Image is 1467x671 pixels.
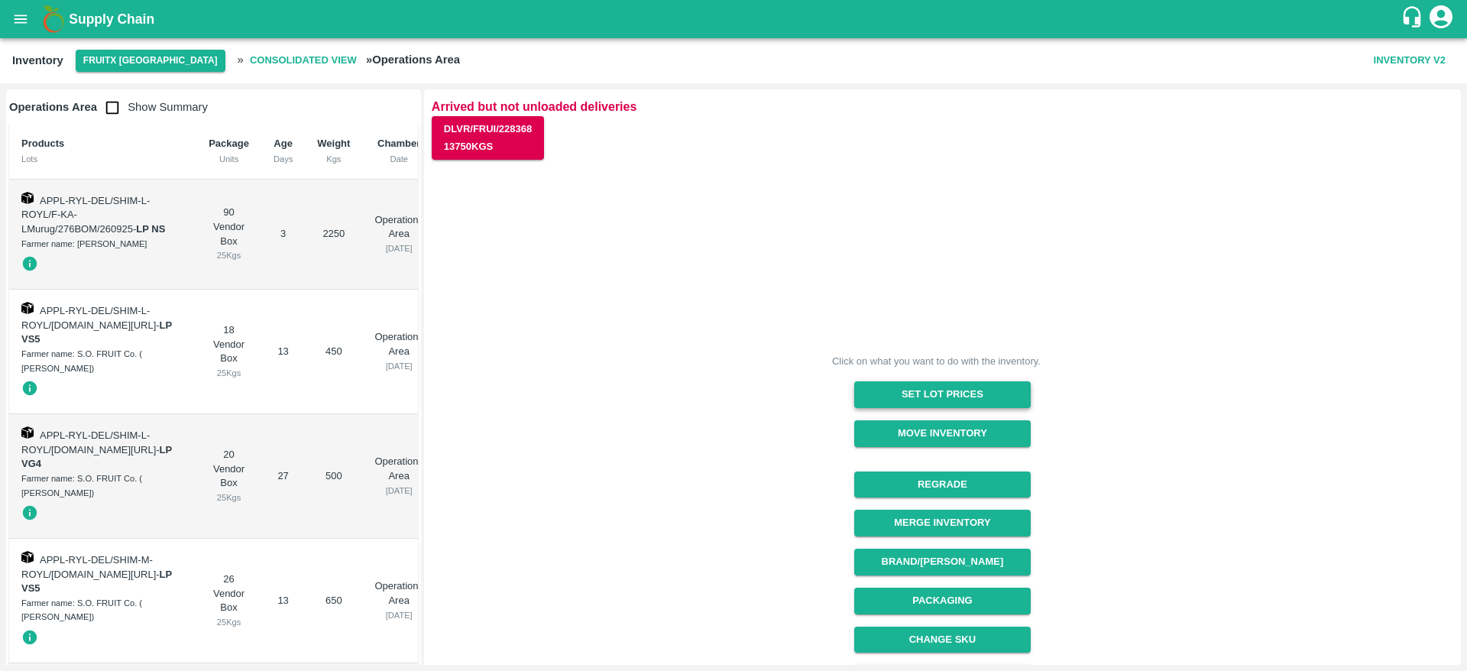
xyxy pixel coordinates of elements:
div: Farmer name: S.O. FRUIT Co. ( [PERSON_NAME]) [21,347,184,375]
p: Operations Area [374,330,423,358]
div: 20 Vendor Box [209,448,249,504]
button: Set Lot Prices [854,381,1031,408]
button: DLVR/FRUI/22836813750Kgs [432,116,544,160]
img: box [21,302,34,314]
div: Farmer name: S.O. FRUIT Co. ( [PERSON_NAME]) [21,472,184,500]
button: Inventory V2 [1368,47,1452,74]
div: 26 Vendor Box [209,572,249,629]
span: - [133,223,165,235]
td: 13 [261,539,305,663]
div: Units [209,152,249,166]
div: [DATE] [374,484,423,498]
div: 25 Kgs [209,615,249,629]
span: APPL-RYL-DEL/SHIM-L-ROYL/[DOMAIN_NAME][URL] [21,305,156,331]
b: Supply Chain [69,11,154,27]
b: Age [274,138,293,149]
div: Lots [21,152,184,166]
div: 25 Kgs [209,248,249,262]
b: Weight [317,138,350,149]
span: APPL-RYL-DEL/SHIM-L-ROYL/[DOMAIN_NAME][URL] [21,430,156,455]
div: 90 Vendor Box [209,206,249,262]
span: 650 [325,595,342,606]
span: 500 [325,470,342,481]
div: Farmer name: S.O. FRUIT Co. ( [PERSON_NAME]) [21,596,184,624]
b: » Operations Area [366,53,460,66]
button: open drawer [3,2,38,37]
button: Packaging [854,588,1031,614]
div: 25 Kgs [209,491,249,504]
div: customer-support [1401,5,1427,33]
b: Chamber [377,138,420,149]
img: box [21,426,34,439]
div: Click on what you want to do with the inventory. [832,354,1041,369]
img: box [21,192,34,204]
div: [DATE] [374,608,423,622]
td: 13 [261,290,305,414]
div: Date [374,152,423,166]
p: Operations Area [374,213,423,241]
a: Supply Chain [69,8,1401,30]
span: APPL-RYL-DEL/SHIM-M-ROYL/[DOMAIN_NAME][URL] [21,554,156,580]
b: Consolidated View [250,52,357,70]
b: Operations Area [9,101,97,113]
strong: LP NS [136,223,165,235]
div: 18 Vendor Box [209,323,249,380]
p: Operations Area [374,455,423,483]
h2: » [238,47,460,74]
button: Regrade [854,472,1031,498]
div: [DATE] [374,241,423,255]
td: 3 [261,180,305,290]
p: Arrived but not unloaded deliveries [432,97,1453,116]
img: logo [38,4,69,34]
button: Change SKU [854,627,1031,653]
b: Products [21,138,64,149]
img: box [21,551,34,563]
button: Move Inventory [854,420,1031,447]
div: Kgs [317,152,350,166]
button: Merge Inventory [854,510,1031,536]
span: 450 [325,345,342,357]
b: Package [209,138,249,149]
b: Inventory [12,54,63,66]
div: [DATE] [374,359,423,373]
span: Show Summary [97,101,208,113]
p: Operations Area [374,579,423,608]
span: Consolidated View [244,47,363,74]
div: account of current user [1427,3,1455,35]
div: Farmer name: [PERSON_NAME] [21,237,184,251]
button: Brand/[PERSON_NAME] [854,549,1031,575]
span: 2250 [322,228,345,239]
div: Days [274,152,293,166]
td: 27 [261,414,305,539]
button: Select DC [76,50,225,72]
span: APPL-RYL-DEL/SHIM-L-ROYL/F-KA-LMurug/276BOM/260925 [21,195,150,235]
div: 25 Kgs [209,366,249,380]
